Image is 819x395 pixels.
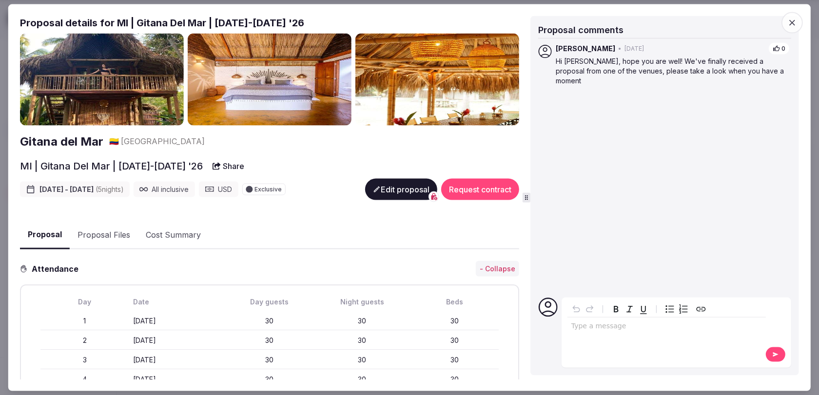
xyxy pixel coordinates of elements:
[20,16,519,29] h2: Proposal details for MI | Gitana Del Mar | [DATE]-[DATE] '26
[133,297,221,307] div: Date
[567,318,766,337] div: editable markdown
[318,297,407,307] div: Night guests
[410,355,499,365] div: 30
[138,221,209,249] button: Cost Summary
[556,56,789,85] p: Hi [PERSON_NAME], hope you are well! We've finally received a proposal from one of the venues, pl...
[40,336,129,345] div: 2
[207,157,250,175] button: Share
[318,316,407,326] div: 30
[134,182,195,197] div: All inclusive
[677,302,690,316] button: Numbered list
[20,133,103,150] a: Gitana del Mar
[109,136,119,147] button: 🇨🇴
[70,221,138,249] button: Proposal Files
[133,336,221,345] div: [DATE]
[318,375,407,384] div: 30
[410,375,499,384] div: 30
[20,159,203,173] h2: MI | Gitana Del Mar | [DATE]-[DATE] '26
[318,336,407,345] div: 30
[40,316,129,326] div: 1
[133,375,221,384] div: [DATE]
[96,185,124,193] span: ( 5 night s )
[410,297,499,307] div: Beds
[410,316,499,326] div: 30
[40,375,129,384] div: 4
[609,302,623,316] button: Bold
[441,179,519,200] button: Request contract
[39,185,124,194] span: [DATE] - [DATE]
[365,179,437,200] button: Edit proposal
[769,42,789,55] button: 0
[40,355,129,365] div: 3
[40,297,129,307] div: Day
[225,375,314,384] div: 30
[663,302,690,316] div: toggle group
[538,24,624,35] span: Proposal comments
[225,297,314,307] div: Day guests
[556,44,615,54] span: [PERSON_NAME]
[624,44,644,53] span: [DATE]
[410,336,499,345] div: 30
[133,316,221,326] div: [DATE]
[225,316,314,326] div: 30
[318,355,407,365] div: 30
[225,355,314,365] div: 30
[355,33,519,125] img: Gallery photo 3
[225,336,314,345] div: 30
[476,261,519,277] button: - Collapse
[188,33,351,125] img: Gallery photo 2
[637,302,650,316] button: Underline
[28,263,86,275] h3: Attendance
[20,33,184,125] img: Gallery photo 1
[623,302,637,316] button: Italic
[254,187,282,192] span: Exclusive
[694,302,708,316] button: Create link
[198,182,238,197] div: USD
[781,44,785,53] span: 0
[109,136,119,146] span: 🇨🇴
[133,355,221,365] div: [DATE]
[663,302,677,316] button: Bulleted list
[618,44,622,53] span: •
[121,136,205,147] span: [GEOGRAPHIC_DATA]
[20,221,70,249] button: Proposal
